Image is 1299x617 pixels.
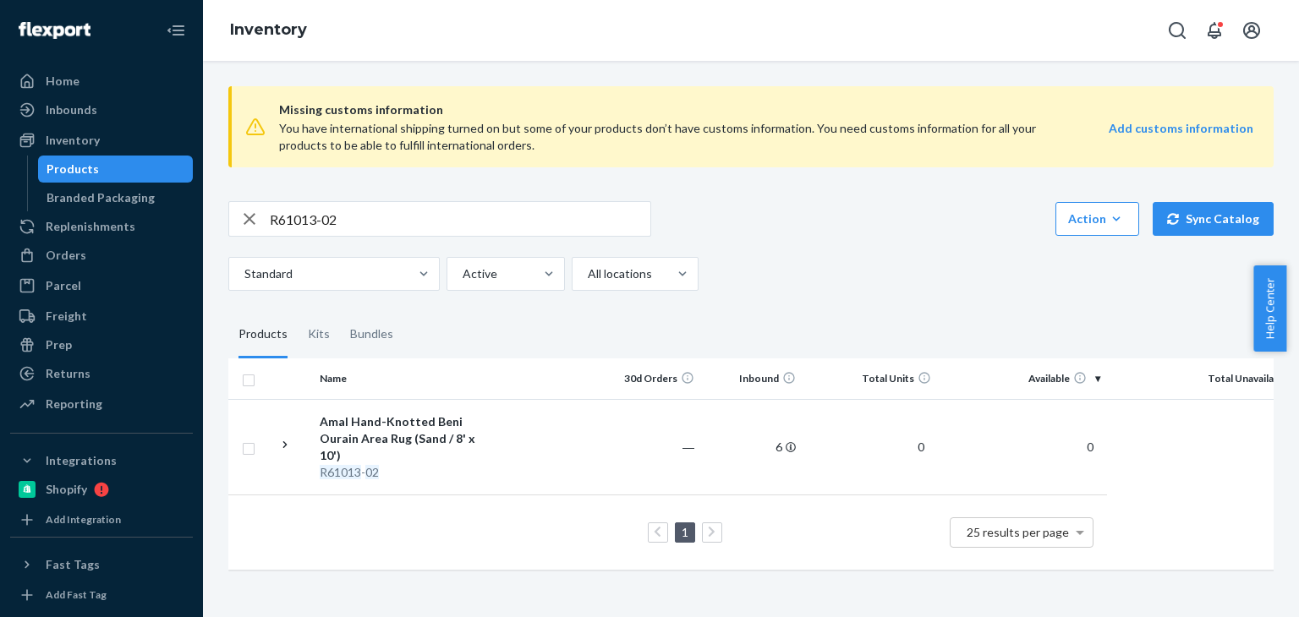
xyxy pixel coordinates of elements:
a: Home [10,68,193,95]
a: Reporting [10,390,193,418]
button: Open notifications [1198,14,1231,47]
a: Inbounds [10,96,193,123]
div: Products [238,311,288,358]
a: Prep [10,331,193,358]
em: 02 [365,465,379,479]
a: Parcel [10,272,193,299]
button: Fast Tags [10,551,193,578]
a: Add Integration [10,510,193,530]
button: Integrations [10,447,193,474]
th: Name [313,358,503,399]
div: Kits [308,311,330,358]
div: Amal Hand-Knotted Beni Ourain Area Rug (Sand / 8' x 10') [320,413,496,464]
a: Replenishments [10,213,193,240]
a: Orders [10,242,193,269]
strong: Add customs information [1109,121,1253,135]
a: Add customs information [1109,120,1253,154]
div: Fast Tags [46,556,100,573]
th: 30d Orders [600,358,701,399]
div: Home [46,73,79,90]
div: Reporting [46,396,102,412]
button: Open Search Box [1160,14,1194,47]
span: Missing customs information [279,100,1253,120]
button: Close Navigation [159,14,193,47]
a: Branded Packaging [38,184,194,211]
a: Freight [10,303,193,330]
th: Inbound [701,358,803,399]
button: Sync Catalog [1153,202,1274,236]
span: 0 [911,440,931,454]
div: Add Fast Tag [46,587,107,602]
button: Action [1055,202,1139,236]
div: Inbounds [46,101,97,118]
a: Products [38,156,194,183]
div: Products [47,161,99,177]
span: 0 [1080,440,1100,454]
div: Bundles [350,311,393,358]
div: Branded Packaging [47,189,155,206]
div: Inventory [46,132,100,149]
img: Flexport logo [19,22,90,39]
div: Orders [46,247,86,264]
td: 6 [701,399,803,494]
div: Prep [46,336,72,353]
div: - [320,464,496,481]
a: Page 1 is your current page [678,525,692,539]
input: All locations [586,265,588,282]
div: You have international shipping turned on but some of your products don’t have customs informatio... [279,120,1059,154]
input: Standard [243,265,244,282]
a: Shopify [10,476,193,503]
div: Returns [46,365,90,382]
a: Returns [10,360,193,387]
input: Active [461,265,463,282]
div: Freight [46,308,87,325]
a: Inventory [10,127,193,154]
ol: breadcrumbs [216,6,321,55]
div: Replenishments [46,218,135,235]
div: Action [1068,210,1126,227]
div: Parcel [46,277,81,294]
a: Add Fast Tag [10,585,193,605]
th: Available [938,358,1107,399]
button: Open account menu [1235,14,1269,47]
th: Total Units [803,358,938,399]
div: Integrations [46,452,117,469]
td: ― [600,399,701,494]
div: Shopify [46,481,87,498]
em: R61013 [320,465,361,479]
a: Inventory [230,20,307,39]
span: 25 results per page [967,525,1069,539]
input: Search inventory by name or sku [270,202,650,236]
button: Help Center [1253,265,1286,352]
div: Add Integration [46,512,121,527]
